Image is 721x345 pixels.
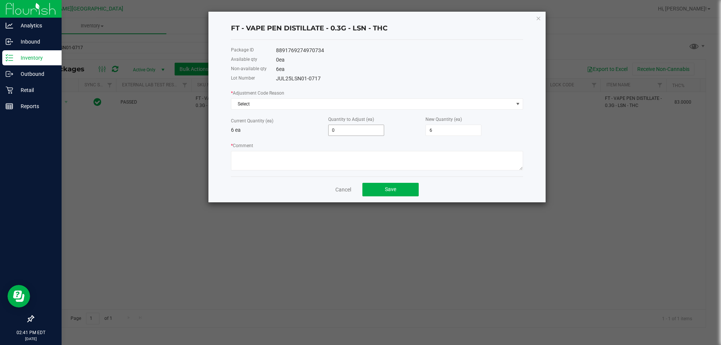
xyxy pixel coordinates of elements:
[6,70,13,78] inline-svg: Outbound
[6,22,13,29] inline-svg: Analytics
[231,126,328,134] p: 6 ea
[231,99,513,109] span: Select
[385,186,396,192] span: Save
[13,37,58,46] p: Inbound
[279,66,285,72] span: ea
[362,183,419,196] button: Save
[276,65,523,73] div: 6
[276,75,523,83] div: JUL25LSN01-0717
[13,53,58,62] p: Inventory
[231,90,284,96] label: Adjustment Code Reason
[231,118,273,124] label: Current Quantity (ea)
[279,57,285,63] span: ea
[6,102,13,110] inline-svg: Reports
[231,47,254,53] label: Package ID
[13,69,58,78] p: Outbound
[231,65,267,72] label: Non-available qty
[3,329,58,336] p: 02:41 PM EDT
[231,142,253,149] label: Comment
[276,56,523,64] div: 0
[13,102,58,111] p: Reports
[335,186,351,193] a: Cancel
[328,116,374,123] label: Quantity to Adjust (ea)
[426,125,481,136] input: 0
[276,47,523,54] div: 8891769274970734
[13,86,58,95] p: Retail
[3,336,58,342] p: [DATE]
[8,285,30,307] iframe: Resource center
[425,116,462,123] label: New Quantity (ea)
[6,86,13,94] inline-svg: Retail
[6,38,13,45] inline-svg: Inbound
[231,75,255,81] label: Lot Number
[231,56,257,63] label: Available qty
[6,54,13,62] inline-svg: Inventory
[13,21,58,30] p: Analytics
[329,125,384,136] input: 0
[231,24,523,33] h4: FT - VAPE PEN DISTILLATE - 0.3G - LSN - THC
